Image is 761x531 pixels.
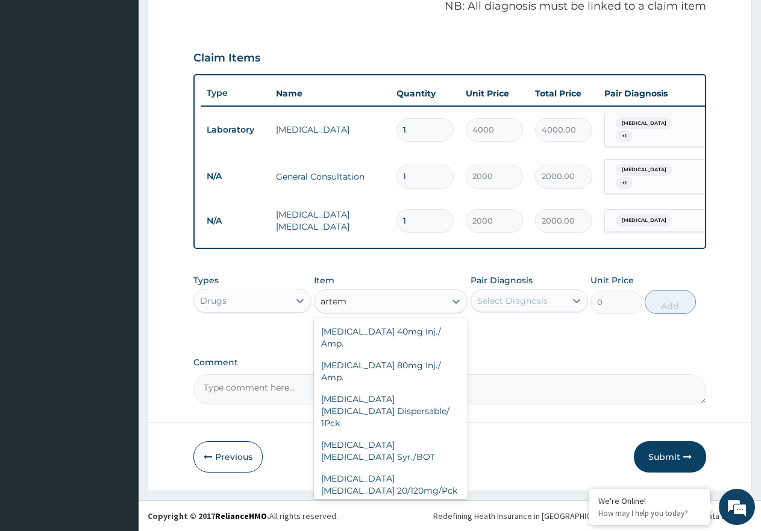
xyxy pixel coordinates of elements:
[598,81,731,105] th: Pair Diagnosis
[314,388,468,434] div: [MEDICAL_DATA] [MEDICAL_DATA] Dispersable/ 1Pck
[314,321,468,354] div: [MEDICAL_DATA] 40mg Inj./ Amp.
[193,357,706,368] label: Comment
[616,130,633,142] span: + 1
[201,165,270,187] td: N/A
[616,164,672,176] span: [MEDICAL_DATA]
[270,81,390,105] th: Name
[193,52,260,65] h3: Claim Items
[139,500,761,531] footer: All rights reserved.
[314,468,468,501] div: [MEDICAL_DATA] [MEDICAL_DATA] 20/120mg/Pck
[201,119,270,141] td: Laboratory
[598,495,701,506] div: We're Online!
[645,290,696,314] button: Add
[22,60,49,90] img: d_794563401_company_1708531726252_794563401
[270,165,390,189] td: General Consultation
[590,274,634,286] label: Unit Price
[193,441,263,473] button: Previous
[6,329,230,371] textarea: Type your message and hit 'Enter'
[193,275,219,286] label: Types
[616,177,633,189] span: + 1
[314,354,468,388] div: [MEDICAL_DATA] 80mg Inj./ Amp.
[270,118,390,142] td: [MEDICAL_DATA]
[314,274,334,286] label: Item
[200,295,227,307] div: Drugs
[201,210,270,232] td: N/A
[215,511,267,521] a: RelianceHMO
[616,215,672,227] span: [MEDICAL_DATA]
[148,511,269,521] strong: Copyright © 2017 .
[433,510,752,522] div: Redefining Heath Insurance in [GEOGRAPHIC_DATA] using Telemedicine and Data Science!
[390,81,460,105] th: Quantity
[634,441,706,473] button: Submit
[270,203,390,239] td: [MEDICAL_DATA] [MEDICAL_DATA]
[529,81,598,105] th: Total Price
[63,68,202,83] div: Chat with us now
[198,6,227,35] div: Minimize live chat window
[201,82,270,104] th: Type
[471,274,533,286] label: Pair Diagnosis
[314,434,468,468] div: [MEDICAL_DATA] [MEDICAL_DATA] Syr./BOT
[598,508,701,518] p: How may I help you today?
[477,295,548,307] div: Select Diagnosis
[616,118,672,130] span: [MEDICAL_DATA]
[460,81,529,105] th: Unit Price
[70,152,166,274] span: We're online!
